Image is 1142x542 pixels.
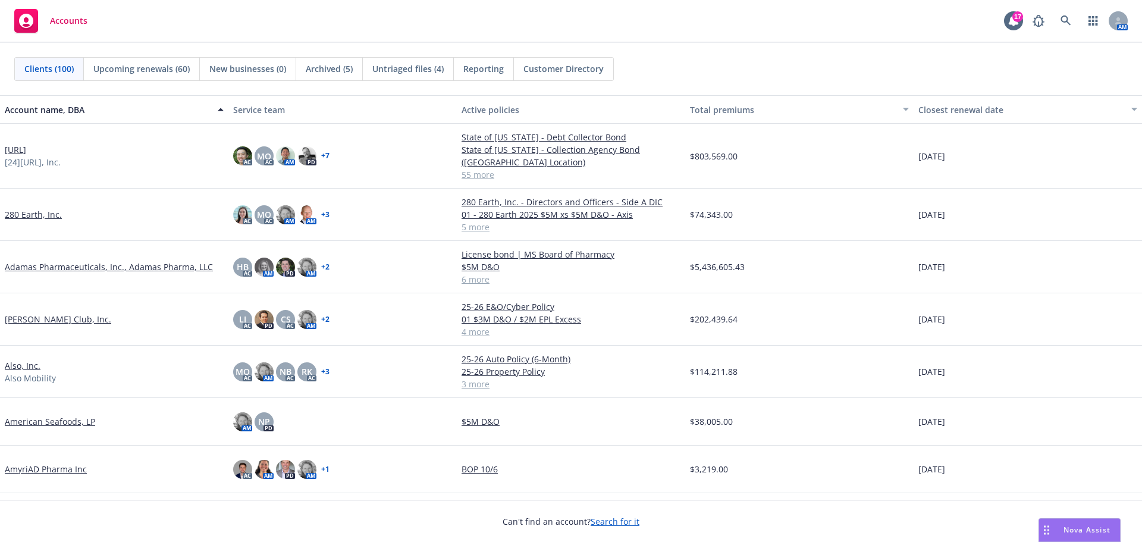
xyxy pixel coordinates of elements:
a: [PERSON_NAME] Club, Inc. [5,313,111,325]
a: + 7 [321,152,330,159]
a: $5M D&O [462,261,680,273]
span: MQ [236,365,250,378]
span: [DATE] [918,150,945,162]
img: photo [297,146,316,165]
div: Total premiums [690,104,896,116]
a: 25-26 E&O/Cyber Policy [462,300,680,313]
a: + 3 [321,211,330,218]
a: 25-26 Property Policy [462,365,680,378]
a: State of [US_STATE] - Collection Agency Bond ([GEOGRAPHIC_DATA] Location) [462,143,680,168]
img: photo [297,205,316,224]
a: 55 more [462,168,680,181]
span: [DATE] [918,463,945,475]
a: Search [1054,9,1078,33]
a: Also, Inc. [5,359,40,372]
a: 25-26 Auto Policy (6-Month) [462,353,680,365]
a: 3 more [462,378,680,390]
button: Service team [228,95,457,124]
span: [DATE] [918,261,945,273]
div: 17 [1012,11,1023,22]
span: $5,436,605.43 [690,261,745,273]
span: Clients (100) [24,62,74,75]
a: 01 - 280 Earth 2025 $5M xs $5M D&O - Axis [462,208,680,221]
span: RK [302,365,312,378]
span: MQ [257,208,271,221]
span: [DATE] [918,415,945,428]
div: Closest renewal date [918,104,1124,116]
span: $3,219.00 [690,463,728,475]
img: photo [276,146,295,165]
span: [DATE] [918,208,945,221]
span: HB [237,261,249,273]
a: AmyriAD Pharma Inc [5,463,87,475]
span: Also Mobility [5,372,56,384]
img: photo [297,258,316,277]
a: 5 more [462,221,680,233]
div: Active policies [462,104,680,116]
a: 4 more [462,325,680,338]
a: Accounts [10,4,92,37]
a: [URL] [5,143,26,156]
span: Accounts [50,16,87,26]
span: MQ [257,150,271,162]
a: 280 Earth, Inc. - Directors and Officers - Side A DIC [462,196,680,208]
img: photo [255,362,274,381]
img: photo [233,412,252,431]
a: + 2 [321,264,330,271]
span: $114,211.88 [690,365,738,378]
a: Search for it [591,516,639,527]
button: Closest renewal date [914,95,1142,124]
span: NP [258,415,270,428]
img: photo [255,310,274,329]
span: $74,343.00 [690,208,733,221]
a: Adamas Pharmaceuticals, Inc., Adamas Pharma, LLC [5,261,213,273]
a: 6 more [462,273,680,286]
a: Switch app [1081,9,1105,33]
span: NB [280,365,291,378]
span: [DATE] [918,365,945,378]
img: photo [255,460,274,479]
span: LI [239,313,246,325]
a: Report a Bug [1027,9,1050,33]
img: photo [233,205,252,224]
a: + 3 [321,368,330,375]
div: Account name, DBA [5,104,211,116]
span: CS [281,313,291,325]
img: photo [297,310,316,329]
span: Untriaged files (4) [372,62,444,75]
div: Drag to move [1039,519,1054,541]
img: photo [276,258,295,277]
a: American Seafoods, LP [5,415,95,428]
span: Archived (5) [306,62,353,75]
span: Can't find an account? [503,515,639,528]
button: Nova Assist [1039,518,1121,542]
div: Service team [233,104,452,116]
span: Nova Assist [1063,525,1110,535]
a: 280 Earth, Inc. [5,208,62,221]
a: $5M D&O [462,415,680,428]
span: Customer Directory [523,62,604,75]
span: $803,569.00 [690,150,738,162]
img: photo [276,205,295,224]
img: photo [233,146,252,165]
a: + 1 [321,466,330,473]
a: + 2 [321,316,330,323]
span: [DATE] [918,313,945,325]
span: $202,439.64 [690,313,738,325]
span: $38,005.00 [690,415,733,428]
span: Reporting [463,62,504,75]
a: 01 $3M D&O / $2M EPL Excess [462,313,680,325]
a: License bond | MS Board of Pharmacy [462,248,680,261]
span: Upcoming renewals (60) [93,62,190,75]
span: New businesses (0) [209,62,286,75]
button: Total premiums [685,95,914,124]
img: photo [297,460,316,479]
span: [24][URL], Inc. [5,156,61,168]
img: photo [233,460,252,479]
